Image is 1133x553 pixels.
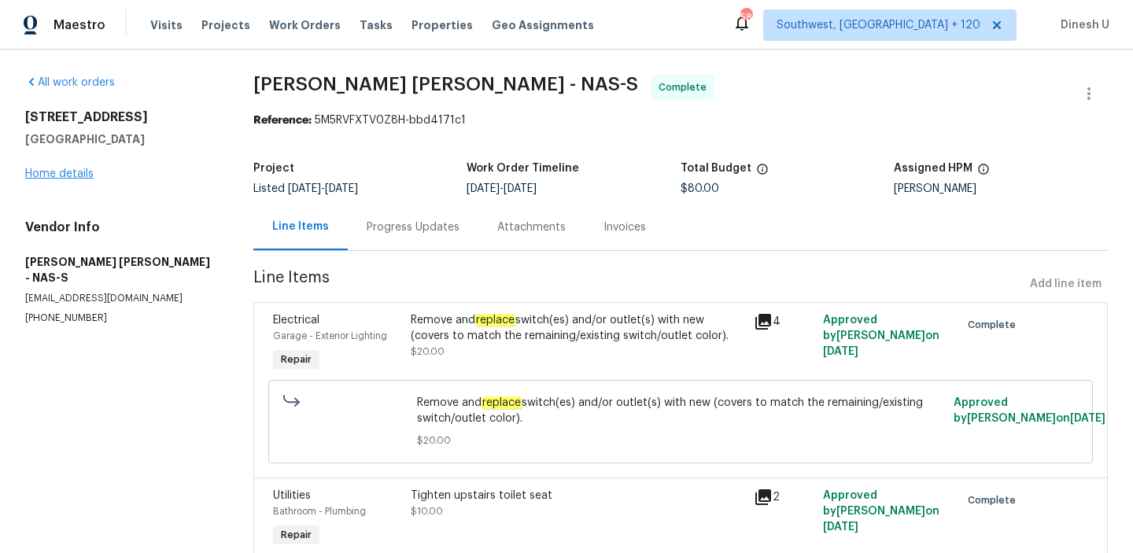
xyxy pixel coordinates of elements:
[253,112,1108,128] div: 5M5RVFXTV0Z8H-bbd4171c1
[777,17,980,33] span: Southwest, [GEOGRAPHIC_DATA] + 120
[411,312,745,344] div: Remove and switch(es) and/or outlet(s) with new (covers to match the remaining/existing switch/ou...
[253,163,294,174] h5: Project
[681,163,751,174] h5: Total Budget
[288,183,321,194] span: [DATE]
[25,292,216,305] p: [EMAIL_ADDRESS][DOMAIN_NAME]
[25,131,216,147] h5: [GEOGRAPHIC_DATA]
[288,183,358,194] span: -
[894,163,972,174] h5: Assigned HPM
[467,163,579,174] h5: Work Order Timeline
[977,163,990,183] span: The hpm assigned to this work order.
[273,490,311,501] span: Utilities
[253,115,312,126] b: Reference:
[482,396,522,409] em: replace
[467,183,537,194] span: -
[411,507,443,516] span: $10.00
[497,219,566,235] div: Attachments
[411,347,445,356] span: $20.00
[54,17,105,33] span: Maestro
[25,109,216,125] h2: [STREET_ADDRESS]
[756,163,769,183] span: The total cost of line items that have been proposed by Opendoor. This sum includes line items th...
[492,17,594,33] span: Geo Assignments
[968,492,1022,508] span: Complete
[475,314,515,326] em: replace
[603,219,646,235] div: Invoices
[25,219,216,235] h4: Vendor Info
[417,433,943,448] span: $20.00
[25,312,216,325] p: [PHONE_NUMBER]
[954,397,1105,424] span: Approved by [PERSON_NAME] on
[681,183,719,194] span: $80.00
[25,168,94,179] a: Home details
[273,315,319,326] span: Electrical
[823,490,939,533] span: Approved by [PERSON_NAME] on
[411,488,745,503] div: Tighten upstairs toilet seat
[968,317,1022,333] span: Complete
[367,219,459,235] div: Progress Updates
[25,77,115,88] a: All work orders
[823,346,858,357] span: [DATE]
[275,352,318,367] span: Repair
[823,315,939,357] span: Approved by [PERSON_NAME] on
[1054,17,1109,33] span: Dinesh U
[275,527,318,543] span: Repair
[272,219,329,234] div: Line Items
[273,507,366,516] span: Bathroom - Plumbing
[754,312,813,331] div: 4
[253,270,1024,299] span: Line Items
[253,183,358,194] span: Listed
[269,17,341,33] span: Work Orders
[273,331,387,341] span: Garage - Exterior Lighting
[754,488,813,507] div: 2
[740,9,751,25] div: 585
[411,17,473,33] span: Properties
[201,17,250,33] span: Projects
[325,183,358,194] span: [DATE]
[150,17,183,33] span: Visits
[253,75,638,94] span: [PERSON_NAME] [PERSON_NAME] - NAS-S
[894,183,1108,194] div: [PERSON_NAME]
[25,254,216,286] h5: [PERSON_NAME] [PERSON_NAME] - NAS-S
[823,522,858,533] span: [DATE]
[504,183,537,194] span: [DATE]
[417,395,943,426] span: Remove and switch(es) and/or outlet(s) with new (covers to match the remaining/existing switch/ou...
[467,183,500,194] span: [DATE]
[659,79,713,95] span: Complete
[360,20,393,31] span: Tasks
[1070,413,1105,424] span: [DATE]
